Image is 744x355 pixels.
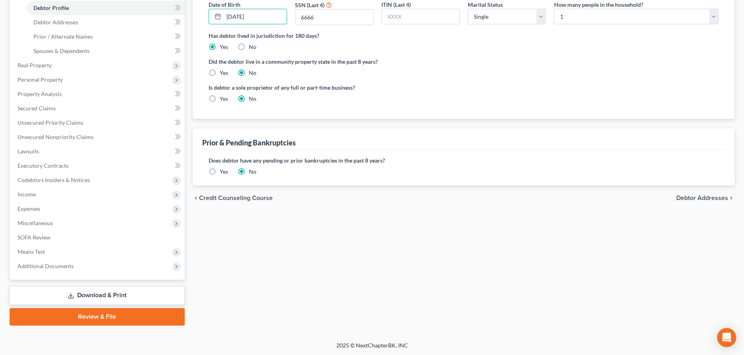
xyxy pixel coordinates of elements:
a: Unsecured Nonpriority Claims [11,130,185,144]
a: Executory Contracts [11,159,185,173]
a: Prior / Alternate Names [27,29,185,44]
span: Secured Claims [18,105,56,112]
span: Means Test [18,248,45,255]
label: No [249,43,256,51]
i: chevron_left [193,195,199,201]
span: Miscellaneous [18,220,53,226]
label: Date of Birth [209,0,240,9]
span: Income [18,191,36,198]
span: Executory Contracts [18,162,68,169]
label: Marital Status [468,0,503,9]
label: Is debtor a sole proprietor of any full or part-time business? [209,83,459,92]
label: ITIN (Last 4) [381,0,411,9]
label: Does debtor have any pending or prior bankruptcies in the past 8 years? [209,156,719,165]
div: Open Intercom Messenger [717,328,736,347]
button: Debtor Addresses chevron_right [676,195,734,201]
span: Debtor Profile [33,4,69,11]
span: Unsecured Nonpriority Claims [18,133,94,140]
span: Real Property [18,62,52,69]
span: Lawsuits [18,148,39,155]
label: No [249,95,256,103]
label: Yes [220,69,228,77]
label: Yes [220,95,228,103]
span: Additional Documents [18,263,74,269]
input: MM/DD/YYYY [224,9,287,24]
span: Debtor Addresses [33,19,78,25]
i: chevron_right [728,195,734,201]
label: Has debtor lived in jurisdiction for 180 days? [209,31,719,40]
a: SOFA Review [11,230,185,245]
button: chevron_left Credit Counseling Course [193,195,273,201]
div: Prior & Pending Bankruptcies [202,138,296,147]
a: Debtor Addresses [27,15,185,29]
span: SOFA Review [18,234,51,241]
a: Review & File [10,308,185,326]
span: Personal Property [18,76,63,83]
a: Lawsuits [11,144,185,159]
label: Did the debtor live in a community property state in the past 8 years? [209,57,719,66]
span: Spouses & Dependents [33,47,90,54]
span: Unsecured Priority Claims [18,119,83,126]
a: Debtor Profile [27,1,185,15]
span: Prior / Alternate Names [33,33,93,40]
span: Expenses [18,205,40,212]
a: Download & Print [10,286,185,305]
a: Secured Claims [11,101,185,116]
label: SSN (Last 4) [295,1,324,9]
input: XXXX [295,10,373,25]
label: No [249,168,256,176]
input: XXXX [382,9,459,24]
span: Property Analysis [18,90,62,97]
span: Codebtors Insiders & Notices [18,177,90,183]
label: How many people in the household? [554,0,643,9]
span: Credit Counseling Course [199,195,273,201]
label: Yes [220,168,228,176]
label: No [249,69,256,77]
label: Yes [220,43,228,51]
span: Debtor Addresses [676,195,728,201]
a: Property Analysis [11,87,185,101]
a: Unsecured Priority Claims [11,116,185,130]
a: Spouses & Dependents [27,44,185,58]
